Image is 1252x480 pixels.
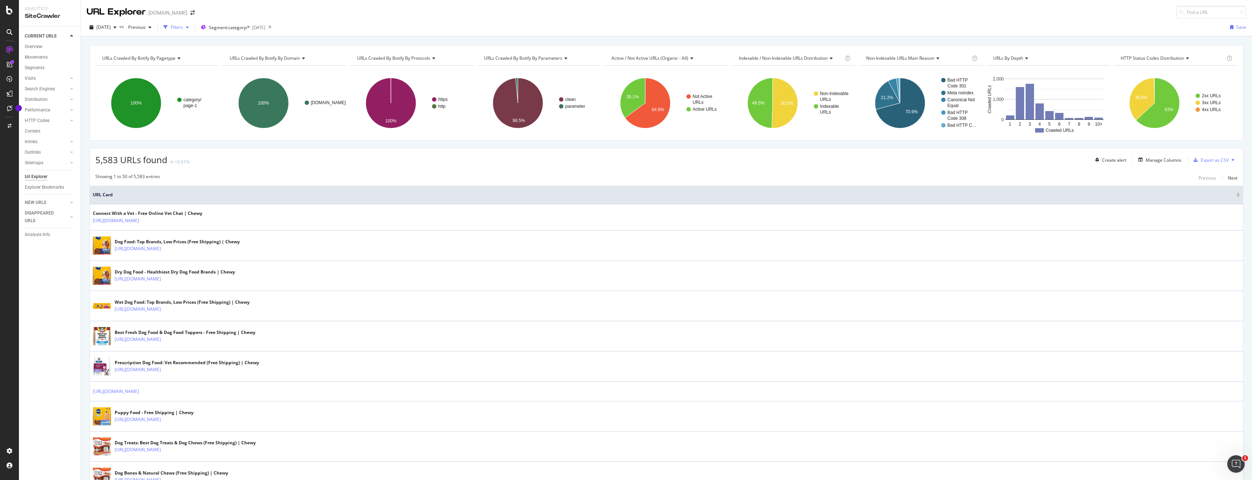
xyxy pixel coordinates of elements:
a: [URL][DOMAIN_NAME] [115,416,161,423]
text: 100% [131,101,142,106]
text: Active URLs [693,107,717,112]
a: [URL][DOMAIN_NAME] [115,245,161,252]
img: main image [93,229,111,261]
text: 98.5% [513,118,525,123]
div: Content [25,127,40,135]
span: Indexable / Non-Indexable URLs distribution [739,55,828,61]
div: Dog Food: Top Brands, Low Prices (Free Shipping) | Chewy [115,239,240,245]
text: clean [565,97,576,102]
text: 1 [1009,122,1011,127]
text: 100% [258,101,269,106]
svg: A chart. [1114,71,1237,135]
div: Analysis Info [25,231,50,239]
span: Previous [125,24,146,30]
a: Distribution [25,96,68,103]
svg: A chart. [95,71,219,135]
button: Next [1228,173,1237,182]
text: 21.2% [881,95,893,100]
text: 100% [385,118,396,123]
svg: A chart. [350,71,474,135]
img: Equal [170,161,173,163]
text: Indexable [820,104,839,109]
div: Export as CSV [1201,157,1229,163]
a: [URL][DOMAIN_NAME] [115,306,161,313]
text: [DOMAIN_NAME] [311,100,346,105]
img: main image [93,260,111,292]
text: Bad HTTP C… [947,123,976,128]
div: Save [1236,24,1246,30]
a: Sitemaps [25,159,68,167]
a: [URL][DOMAIN_NAME] [115,336,161,343]
span: Non-Indexable URLs Main Reason [866,55,934,61]
span: 1 [1242,455,1248,461]
div: Analytics [25,6,75,12]
div: arrow-right-arrow-left [190,10,195,15]
div: Visits [25,75,36,82]
a: Content [25,127,75,135]
div: NEW URLS [25,199,46,206]
a: DISAPPEARED URLS [25,209,68,225]
a: [URL][DOMAIN_NAME] [93,217,139,224]
text: 2xx URLs [1202,93,1221,98]
div: A chart. [986,71,1110,135]
text: Code 308 [947,116,966,121]
text: https [438,97,448,102]
text: 63% [1165,107,1173,112]
text: Non-Indexable [820,91,848,96]
img: main image [93,436,111,457]
text: URLs [820,110,831,115]
text: 4 [1038,122,1041,127]
text: 2,000 [993,76,1004,82]
div: Inlinks [25,138,37,146]
div: Create alert [1102,157,1126,163]
span: 2025 Sep. 20th [96,24,111,30]
div: Wet Dog Food: Top Brands, Low Prices (Free Shipping) | Chewy [115,299,250,306]
h4: URLs by Depth [992,52,1104,64]
h4: URLs Crawled By Botify By parameters [483,52,594,64]
img: main image [93,351,111,381]
div: Puppy Food - Free Shipping | Chewy [115,409,194,416]
img: main image [93,303,111,309]
div: Prescription Dog Food: Vet Recommended (Free Shipping) | Chewy [115,359,259,366]
div: URL Explorer [87,6,146,18]
text: 4xx URLs [1202,107,1221,112]
a: Performance [25,106,68,114]
text: Bad HTTP [947,78,968,83]
h4: Indexable / Non-Indexable URLs Distribution [737,52,843,64]
h4: Active / Not Active URLs [610,52,722,64]
a: NEW URLS [25,199,68,206]
button: Create alert [1092,154,1126,166]
text: Crawled URLs [987,85,993,113]
text: 70.9% [905,109,918,114]
button: Filters [161,21,192,33]
h4: Non-Indexable URLs Main Reason [865,52,971,64]
div: A chart. [732,71,856,135]
text: Canonical Not [947,97,975,102]
span: 5,583 URLs found [95,154,167,166]
text: Not Active [693,94,712,99]
text: 2 [1019,122,1021,127]
div: Url Explorer [25,173,47,181]
span: HTTP Status Codes Distribution [1121,55,1184,61]
text: 49.5% [752,101,764,106]
button: [DATE] [87,21,119,33]
text: 36.6% [1135,95,1148,100]
a: [URL][DOMAIN_NAME] [115,446,161,453]
div: Connect With a Vet - Free Online Vet Chat | Chewy [93,210,202,217]
span: URLs Crawled By Botify By protocols [357,55,430,61]
span: Segment: category/* [209,24,250,31]
button: Segment:category/*[DATE] [198,21,265,33]
svg: A chart. [605,71,728,135]
span: Active / Not Active URLs (organic - all) [611,55,688,61]
div: Filters [171,24,183,30]
div: A chart. [223,71,346,135]
text: 1,000 [993,97,1004,102]
div: A chart. [859,71,983,135]
a: Url Explorer [25,173,75,181]
input: Find a URL [1176,6,1246,19]
text: Code 301 [947,83,966,88]
a: Visits [25,75,68,82]
a: Inlinks [25,138,68,146]
text: 50.5% [781,101,793,106]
